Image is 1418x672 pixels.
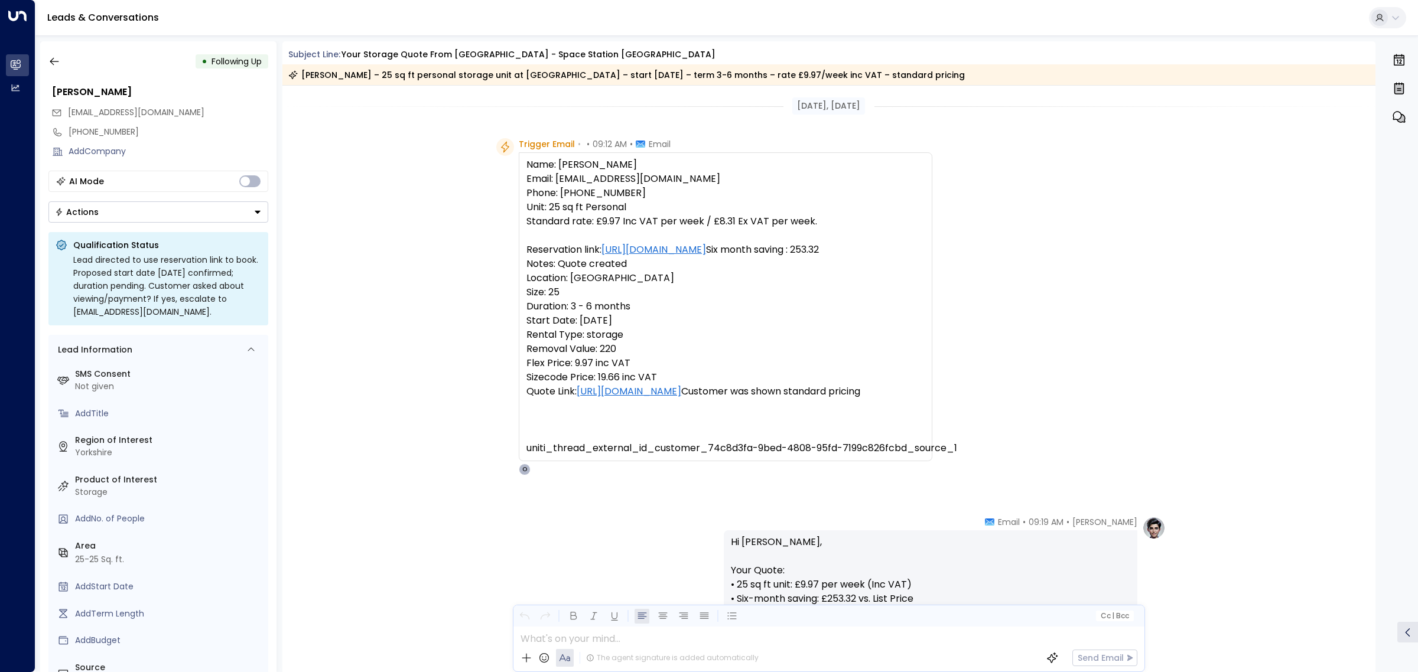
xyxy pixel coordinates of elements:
[69,126,268,138] div: [PHONE_NUMBER]
[52,85,268,99] div: [PERSON_NAME]
[75,540,264,552] label: Area
[1072,516,1137,528] span: [PERSON_NAME]
[1095,611,1133,622] button: Cc|Bcc
[69,145,268,158] div: AddCompany
[75,553,124,566] div: 25-25 Sq. ft.
[342,48,715,61] div: Your storage quote from [GEOGRAPHIC_DATA] - Space Station [GEOGRAPHIC_DATA]
[75,380,264,393] div: Not given
[288,69,965,81] div: [PERSON_NAME] – 25 sq ft personal storage unit at [GEOGRAPHIC_DATA] – start [DATE] – term 3-6 mon...
[792,97,865,115] div: [DATE], [DATE]
[75,368,264,380] label: SMS Consent
[75,446,264,459] div: Yorkshire
[75,474,264,486] label: Product of Interest
[649,138,671,150] span: Email
[75,486,264,498] div: Storage
[587,138,590,150] span: •
[519,464,531,475] div: O
[47,11,159,24] a: Leads & Conversations
[577,384,681,399] a: [URL][DOMAIN_NAME]
[538,609,552,624] button: Redo
[1142,516,1166,540] img: profile-logo.png
[54,344,132,356] div: Lead Information
[75,513,264,525] div: AddNo. of People
[68,106,204,118] span: [EMAIL_ADDRESS][DOMAIN_NAME]
[73,253,261,318] div: Lead directed to use reservation link to book. Proposed start date [DATE] confirmed; duration pen...
[519,138,575,150] span: Trigger Email
[201,51,207,72] div: •
[1066,516,1069,528] span: •
[75,434,264,446] label: Region of Interest
[1029,516,1063,528] span: 09:19 AM
[73,239,261,251] p: Qualification Status
[601,243,706,257] a: [URL][DOMAIN_NAME]
[593,138,627,150] span: 09:12 AM
[48,201,268,223] button: Actions
[1112,612,1114,620] span: |
[75,634,264,647] div: AddBudget
[48,201,268,223] div: Button group with a nested menu
[212,56,262,67] span: Following Up
[68,106,204,119] span: rayhaile@btinternet.com
[288,48,340,60] span: Subject Line:
[69,175,104,187] div: AI Mode
[998,516,1020,528] span: Email
[526,158,925,455] pre: Name: [PERSON_NAME] Email: [EMAIL_ADDRESS][DOMAIN_NAME] Phone: [PHONE_NUMBER] Unit: 25 sq ft Pers...
[517,609,532,624] button: Undo
[578,138,581,150] span: •
[1100,612,1128,620] span: Cc Bcc
[75,407,264,420] div: AddTitle
[55,207,99,217] div: Actions
[75,580,264,593] div: AddStart Date
[75,608,264,620] div: AddTerm Length
[630,138,633,150] span: •
[1023,516,1026,528] span: •
[586,653,759,663] div: The agent signature is added automatically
